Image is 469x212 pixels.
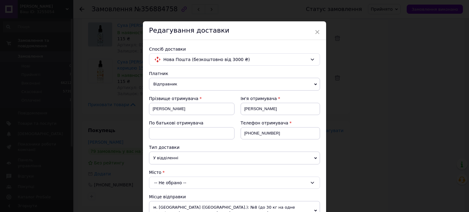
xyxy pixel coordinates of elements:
[149,120,203,125] span: По батькові отримувача
[241,120,288,125] span: Телефон отримувача
[314,27,320,37] span: ×
[143,21,326,40] div: Редагування доставки
[241,127,320,139] input: +380
[149,71,168,76] span: Платник
[149,46,320,52] div: Спосіб доставки
[149,145,180,150] span: Тип доставки
[149,169,320,175] div: Місто
[149,78,320,91] span: Відправник
[149,177,320,189] div: -- Не обрано --
[163,56,307,63] span: Нова Пошта (безкоштовно від 3000 ₴)
[149,194,186,199] span: Місце відправки
[149,152,320,164] span: У відділенні
[149,96,198,101] span: Прізвище отримувача
[241,96,277,101] span: Ім'я отримувача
